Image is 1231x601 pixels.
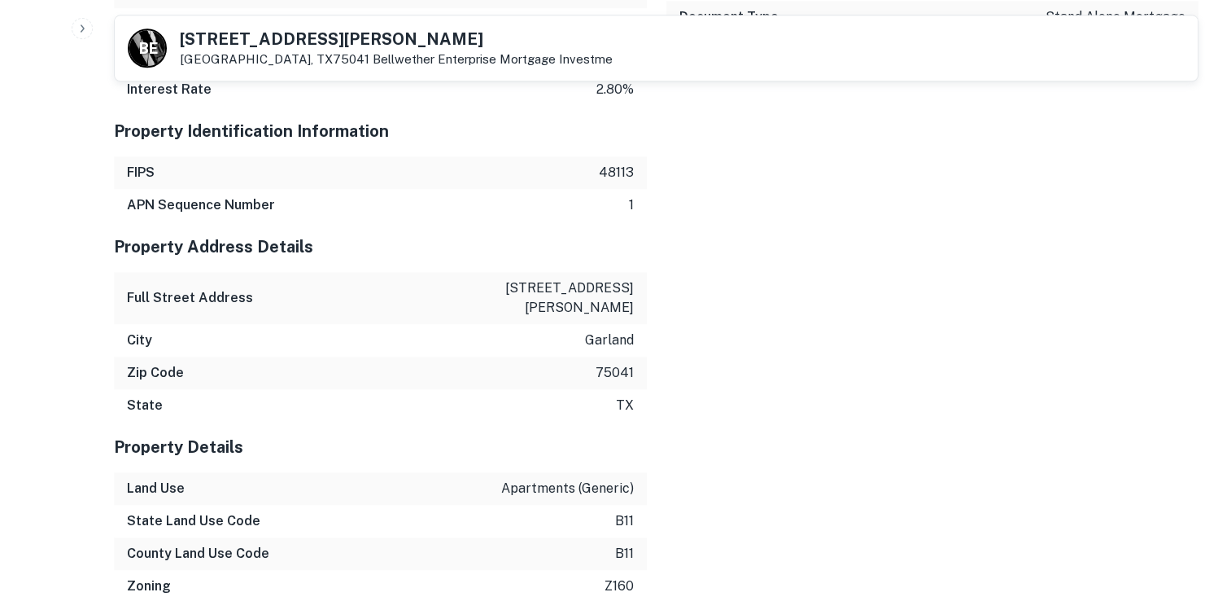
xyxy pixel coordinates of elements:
h6: State [127,396,163,415]
h6: Interest Rate [127,80,212,99]
p: 48113 [599,163,634,182]
p: apartments (generic) [501,479,634,498]
p: 2.80% [596,80,634,99]
p: 75041 [596,363,634,383]
p: B E [139,37,156,59]
h5: Property Address Details [114,235,647,259]
h6: City [127,331,152,350]
p: tx [616,396,634,415]
h6: Document Type [679,7,779,27]
h6: Zoning [127,577,171,596]
h5: [STREET_ADDRESS][PERSON_NAME] [180,31,613,47]
h5: Property Details [114,435,647,459]
p: [STREET_ADDRESS][PERSON_NAME] [487,279,634,318]
p: z160 [605,577,634,596]
p: [GEOGRAPHIC_DATA], TX75041 [180,52,613,67]
h6: APN Sequence Number [127,195,275,215]
p: b11 [615,511,634,531]
h6: State Land Use Code [127,511,260,531]
p: 1 [629,195,634,215]
a: Bellwether Enterprise Mortgage Investme [373,52,613,66]
p: stand alone mortgage [1045,7,1185,27]
p: b11 [615,544,634,564]
h6: Full Street Address [127,288,253,308]
h6: County Land Use Code [127,544,269,564]
iframe: Chat Widget [1150,471,1231,549]
h6: FIPS [127,163,155,182]
h6: Zip Code [127,363,184,383]
p: garland [585,331,634,350]
h6: Land Use [127,479,185,498]
h5: Property Identification Information [114,119,647,143]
